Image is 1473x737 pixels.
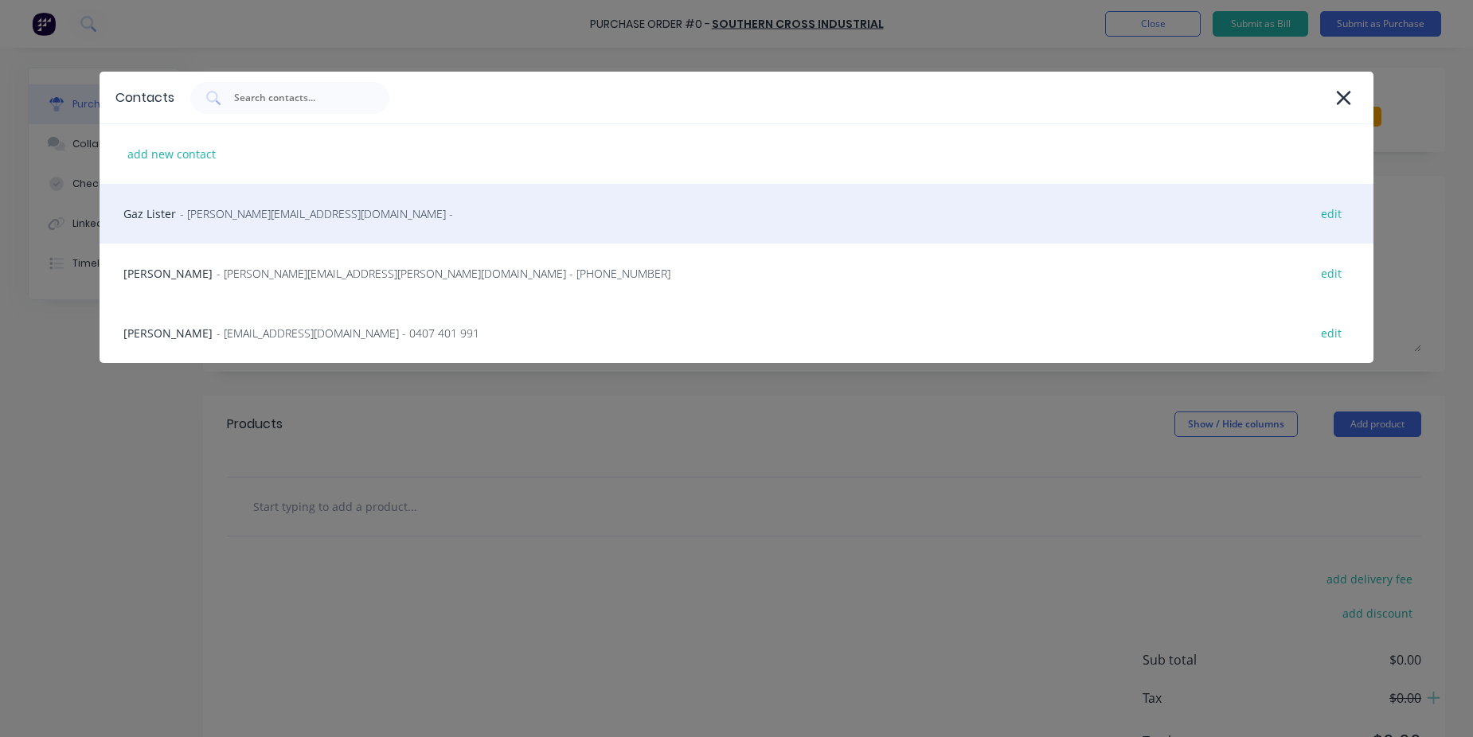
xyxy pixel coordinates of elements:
span: - [EMAIL_ADDRESS][DOMAIN_NAME] - 0407 401 991 [217,325,479,341]
div: Contacts [115,88,174,107]
div: Gaz Lister [100,184,1373,244]
span: - [PERSON_NAME][EMAIL_ADDRESS][DOMAIN_NAME] - [180,205,453,222]
div: add new contact [119,142,224,166]
div: [PERSON_NAME] [100,303,1373,363]
div: edit [1313,201,1350,226]
input: Search contacts... [232,90,365,106]
div: [PERSON_NAME] [100,244,1373,303]
span: - [PERSON_NAME][EMAIL_ADDRESS][PERSON_NAME][DOMAIN_NAME] - [PHONE_NUMBER] [217,265,670,282]
div: edit [1313,261,1350,286]
div: edit [1313,321,1350,345]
